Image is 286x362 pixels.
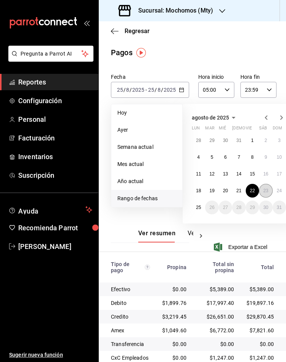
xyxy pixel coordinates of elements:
button: Exportar a Excel [215,242,267,252]
span: [PERSON_NAME] [18,241,92,252]
button: 10 de agosto de 2025 [273,150,286,164]
div: $0.00 [162,285,186,293]
abbr: 23 de agosto de 2025 [263,188,268,193]
button: 30 de agosto de 2025 [259,201,272,214]
abbr: jueves [232,126,277,134]
abbr: 6 de agosto de 2025 [224,155,227,160]
abbr: 24 de agosto de 2025 [277,188,282,193]
abbr: 13 de agosto de 2025 [223,171,228,177]
div: Credito [111,313,150,321]
button: 6 de agosto de 2025 [219,150,232,164]
button: 26 de agosto de 2025 [205,201,218,214]
button: 4 de agosto de 2025 [192,150,205,164]
label: Fecha [111,74,189,80]
span: Recomienda Parrot [18,223,92,233]
span: Sugerir nueva función [9,351,92,359]
input: ---- [163,87,176,93]
button: 3 de agosto de 2025 [273,134,286,147]
a: Pregunta a Parrot AI [5,55,93,63]
abbr: miércoles [219,126,226,134]
abbr: 9 de agosto de 2025 [264,155,267,160]
button: 15 de agosto de 2025 [246,167,259,181]
div: Efectivo [111,285,150,293]
button: Regresar [111,27,150,35]
button: 23 de agosto de 2025 [259,184,272,198]
abbr: 4 de agosto de 2025 [197,155,200,160]
button: 17 de agosto de 2025 [273,167,286,181]
svg: Los pagos realizados con Pay y otras terminales son montos brutos. [145,265,150,270]
div: Tipo de pago [111,261,150,273]
span: Año actual [117,177,176,185]
span: Suscripción [18,170,92,180]
button: Pregunta a Parrot AI [8,46,93,62]
abbr: 27 de agosto de 2025 [223,205,228,210]
abbr: 7 de agosto de 2025 [238,155,240,160]
div: $1,247.00 [199,354,234,362]
button: 13 de agosto de 2025 [219,167,232,181]
span: Personal [18,114,92,124]
div: $6,772.00 [199,327,234,334]
abbr: 14 de agosto de 2025 [236,171,241,177]
button: 19 de agosto de 2025 [205,184,218,198]
span: / [130,87,132,93]
button: 18 de agosto de 2025 [192,184,205,198]
abbr: 19 de agosto de 2025 [209,188,214,193]
div: $1,049.60 [162,327,186,334]
abbr: 25 de agosto de 2025 [196,205,201,210]
button: open_drawer_menu [84,20,90,26]
button: 1 de agosto de 2025 [246,134,259,147]
button: 20 de agosto de 2025 [219,184,232,198]
button: 16 de agosto de 2025 [259,167,272,181]
button: 22 de agosto de 2025 [246,184,259,198]
button: 2 de agosto de 2025 [259,134,272,147]
abbr: 12 de agosto de 2025 [209,171,214,177]
button: 28 de julio de 2025 [192,134,205,147]
button: 31 de agosto de 2025 [273,201,286,214]
button: 31 de julio de 2025 [232,134,245,147]
input: -- [148,87,155,93]
span: Configuración [18,96,92,106]
div: $1,899.76 [162,299,186,307]
abbr: 30 de agosto de 2025 [263,205,268,210]
button: 14 de agosto de 2025 [232,167,245,181]
div: $26,651.00 [199,313,234,321]
abbr: domingo [273,126,282,134]
div: $29,870.45 [246,313,274,321]
span: Ayer [117,126,176,134]
div: $19,897.16 [246,299,274,307]
abbr: 31 de julio de 2025 [236,138,241,143]
abbr: sábado [259,126,267,134]
abbr: 28 de agosto de 2025 [236,205,241,210]
button: 5 de agosto de 2025 [205,150,218,164]
abbr: 8 de agosto de 2025 [251,155,254,160]
input: -- [126,87,130,93]
span: Pregunta a Parrot AI [21,50,82,58]
div: Debito [111,299,150,307]
abbr: 1 de agosto de 2025 [251,138,254,143]
div: Total sin propina [199,261,234,273]
button: 9 de agosto de 2025 [259,150,272,164]
div: $0.00 [246,340,274,348]
div: Amex [111,327,150,334]
div: Propina [162,264,186,270]
div: Pagos [111,47,133,58]
label: Hora inicio [198,74,234,80]
abbr: 29 de julio de 2025 [209,138,214,143]
div: $7,821.60 [246,327,274,334]
span: / [123,87,126,93]
button: 11 de agosto de 2025 [192,167,205,181]
button: agosto de 2025 [192,113,238,122]
div: Transferencia [111,340,150,348]
button: 7 de agosto de 2025 [232,150,245,164]
span: Regresar [125,27,150,35]
span: Rango de fechas [117,195,176,203]
input: ---- [132,87,145,93]
button: 29 de julio de 2025 [205,134,218,147]
button: 8 de agosto de 2025 [246,150,259,164]
button: Ver resumen [138,230,175,242]
abbr: 20 de agosto de 2025 [223,188,228,193]
span: agosto de 2025 [192,115,229,121]
div: CxC Empleados [111,354,150,362]
abbr: 29 de agosto de 2025 [250,205,255,210]
div: $5,389.00 [246,285,274,293]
